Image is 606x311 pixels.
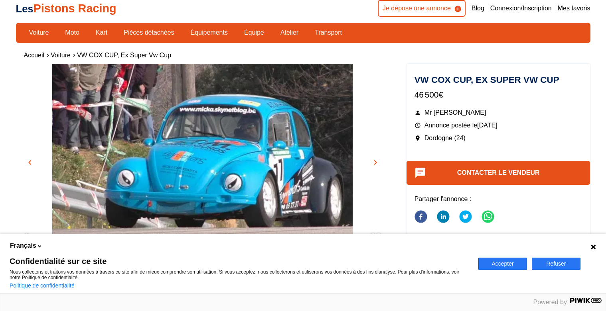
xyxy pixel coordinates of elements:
[10,282,75,289] a: Politique de confidentialité
[16,3,34,14] span: Les
[16,224,43,253] button: Play or Pause Slideshow
[415,108,582,117] p: Mr [PERSON_NAME]
[558,4,590,13] a: Mes favoris
[239,26,269,39] a: Équipe
[10,269,469,280] p: Nous collectons et traitons vos données à travers ce site afin de mieux comprendre son utilisatio...
[51,52,71,59] a: Voiture
[310,26,347,39] a: Transport
[478,258,527,270] button: Accepter
[532,258,580,270] button: Refuser
[459,205,472,229] button: twitter
[407,161,590,185] button: Contacter le vendeur
[437,205,450,229] button: linkedin
[415,76,582,84] h1: VW COX CUP, ex super vw cup
[371,158,380,167] span: chevron_right
[415,195,582,203] p: Partager l'annonce :
[16,64,389,253] div: Go to Slide 1
[275,26,304,39] a: Atelier
[91,26,113,39] a: Kart
[415,134,582,143] p: Dordogne (24)
[24,52,45,59] a: Accueil
[24,156,36,168] button: chevron_left
[10,241,36,250] span: Français
[362,224,389,253] button: Open Fullscreen
[25,158,35,167] span: chevron_left
[77,52,171,59] a: VW COX CUP, ex super vw cup
[533,299,567,305] span: Powered by
[415,89,582,100] p: 46 500€
[24,26,54,39] a: Voiture
[415,121,582,130] p: Annonce postée le [DATE]
[490,4,552,13] a: Connexion/Inscription
[415,205,427,229] button: facebook
[369,156,381,168] button: chevron_right
[186,26,233,39] a: Équipements
[60,26,85,39] a: Moto
[16,64,389,271] img: image
[472,4,484,13] a: Blog
[16,2,116,15] a: LesPistons Racing
[482,205,494,229] button: whatsapp
[10,257,469,265] span: Confidentialité sur ce site
[118,26,179,39] a: Pièces détachées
